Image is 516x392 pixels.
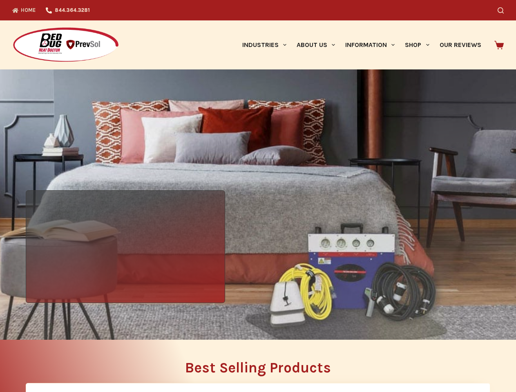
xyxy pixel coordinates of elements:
[237,20,486,69] nav: Primary
[434,20,486,69] a: Our Reviews
[400,20,434,69] a: Shop
[498,7,504,13] button: Search
[237,20,291,69] a: Industries
[291,20,340,69] a: About Us
[340,20,400,69] a: Information
[12,27,119,63] img: Prevsol/Bed Bug Heat Doctor
[26,361,490,375] h2: Best Selling Products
